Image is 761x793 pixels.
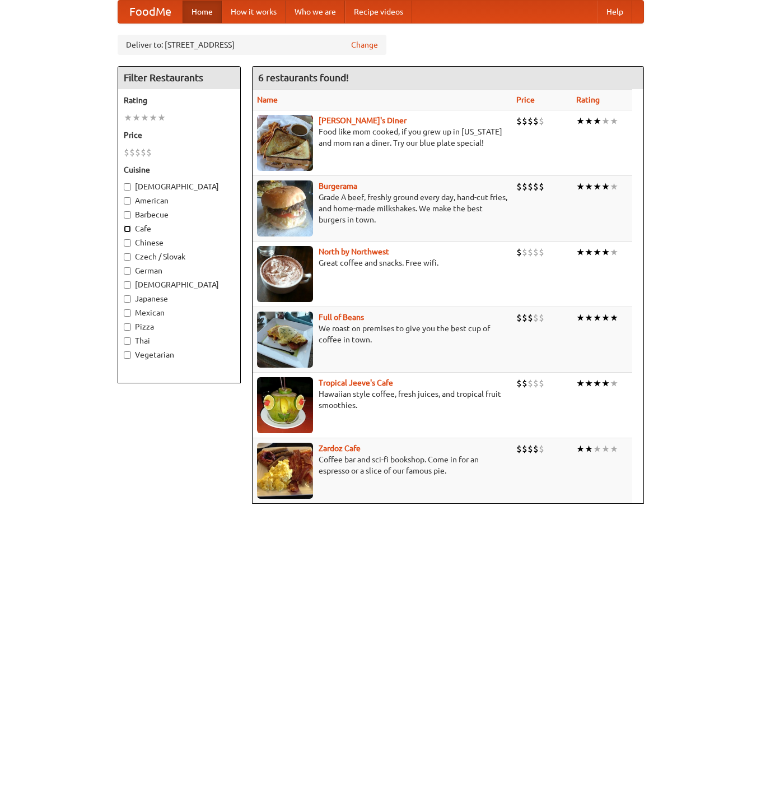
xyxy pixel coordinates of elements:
[124,129,235,141] h5: Price
[351,39,378,50] a: Change
[124,225,131,233] input: Cafe
[124,146,129,159] li: $
[319,247,389,256] a: North by Northwest
[257,180,313,236] img: burgerama.jpg
[593,180,601,193] li: ★
[585,180,593,193] li: ★
[129,146,135,159] li: $
[319,378,393,387] a: Tropical Jeeve's Cafe
[610,246,618,258] li: ★
[516,246,522,258] li: $
[183,1,222,23] a: Home
[539,180,544,193] li: $
[319,116,407,125] a: [PERSON_NAME]'s Diner
[610,377,618,389] li: ★
[124,349,235,360] label: Vegetarian
[124,95,235,106] h5: Rating
[516,377,522,389] li: $
[593,115,601,127] li: ★
[124,253,131,261] input: Czech / Slovak
[124,321,235,332] label: Pizza
[124,279,235,290] label: [DEMOGRAPHIC_DATA]
[319,182,357,191] a: Burgerama
[610,443,618,455] li: ★
[124,267,131,275] input: German
[257,323,507,345] p: We roast on premises to give you the best cup of coffee in town.
[257,257,507,268] p: Great coffee and snacks. Free wifi.
[124,323,131,331] input: Pizza
[522,115,527,127] li: $
[286,1,345,23] a: Who we are
[124,211,131,219] input: Barbecue
[522,377,527,389] li: $
[601,180,610,193] li: ★
[319,444,361,453] a: Zardoz Cafe
[345,1,412,23] a: Recipe videos
[124,239,131,247] input: Chinese
[257,115,313,171] img: sallys.jpg
[533,180,539,193] li: $
[576,95,600,104] a: Rating
[257,312,313,368] img: beans.jpg
[157,112,166,124] li: ★
[539,246,544,258] li: $
[593,312,601,324] li: ★
[610,312,618,324] li: ★
[576,312,585,324] li: ★
[257,377,313,433] img: jeeves.jpg
[124,195,235,206] label: American
[539,312,544,324] li: $
[141,112,149,124] li: ★
[124,335,235,346] label: Thai
[522,312,527,324] li: $
[522,246,527,258] li: $
[601,443,610,455] li: ★
[124,237,235,248] label: Chinese
[601,115,610,127] li: ★
[516,443,522,455] li: $
[124,251,235,262] label: Czech / Slovak
[257,126,507,149] p: Food like mom cooked, if you grew up in [US_STATE] and mom ran a diner. Try our blue plate special!
[593,377,601,389] li: ★
[124,223,235,234] label: Cafe
[597,1,632,23] a: Help
[516,115,522,127] li: $
[533,443,539,455] li: $
[257,454,507,476] p: Coffee bar and sci-fi bookshop. Come in for an espresso or a slice of our famous pie.
[576,246,585,258] li: ★
[585,115,593,127] li: ★
[257,95,278,104] a: Name
[132,112,141,124] li: ★
[124,351,131,359] input: Vegetarian
[576,115,585,127] li: ★
[527,377,533,389] li: $
[585,377,593,389] li: ★
[527,443,533,455] li: $
[118,1,183,23] a: FoodMe
[576,377,585,389] li: ★
[319,313,364,322] b: Full of Beans
[149,112,157,124] li: ★
[118,67,240,89] h4: Filter Restaurants
[124,209,235,220] label: Barbecue
[593,443,601,455] li: ★
[146,146,152,159] li: $
[533,246,539,258] li: $
[258,72,349,83] ng-pluralize: 6 restaurants found!
[576,443,585,455] li: ★
[533,312,539,324] li: $
[585,312,593,324] li: ★
[124,281,131,289] input: [DEMOGRAPHIC_DATA]
[257,192,507,225] p: Grade A beef, freshly ground every day, hand-cut fries, and home-made milkshakes. We make the bes...
[576,180,585,193] li: ★
[124,181,235,192] label: [DEMOGRAPHIC_DATA]
[124,265,235,276] label: German
[610,115,618,127] li: ★
[257,443,313,499] img: zardoz.jpg
[527,115,533,127] li: $
[124,197,131,205] input: American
